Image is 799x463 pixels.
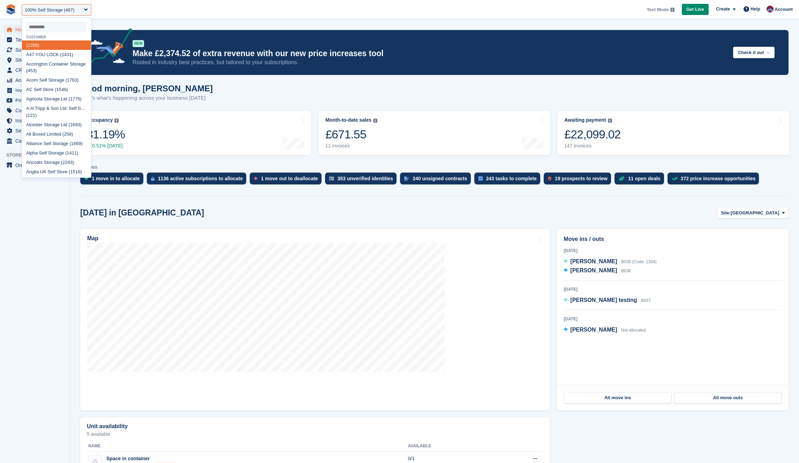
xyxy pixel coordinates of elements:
[80,208,204,218] h2: [DATE] in [GEOGRAPHIC_DATA]
[22,167,91,176] div: Anglia UK Self Store (1516)
[775,6,793,13] span: Account
[133,40,144,47] div: NEW
[22,94,91,104] div: Agricola Storage Ltd (1775)
[15,160,57,170] span: Online Store
[408,441,491,452] th: Available
[400,173,474,188] a: 240 unsigned contracts
[15,55,57,65] span: Sites
[564,316,782,322] div: [DATE]
[254,176,257,181] img: move_outs_to_deallocate_icon-f764333ba52eb49d3ac5e1228854f67142a1ed5810a6f6cc68b1a99e826820c5.svg
[686,6,704,13] span: Get Live
[22,85,91,94] div: AC Self Store (1546)
[83,28,132,68] img: price-adjustments-announcement-icon-8257ccfd72463d97f412b2fc003d46551f7dbcb40ab6d574587a9cd5c0d94...
[114,119,119,123] img: icon-info-grey-7440780725fd019a000dd9b08b2336e03edf1995a4989e88bcd33f0948082b44.svg
[15,25,57,35] span: Home
[22,50,91,59] div: A47 YOU LOCK (1431)
[751,6,760,13] span: Help
[318,111,550,155] a: Month-to-date sales £671.55 11 invoices
[3,116,66,126] a: menu
[80,111,311,155] a: Occupancy 81.19% 0.51% [DATE]
[555,176,608,181] div: 19 prospects to review
[674,392,782,403] a: All move outs
[570,267,617,273] span: [PERSON_NAME]
[619,176,625,181] img: deal-1b604bf984904fb50ccaf53a9ad4b4a5d6e5aea283cecdc64d6e3604feb123c2.svg
[721,210,731,217] span: Site:
[564,127,621,142] div: £22,099.02
[80,94,213,102] p: Here's what's happening across your business [DATE]
[3,55,66,65] a: menu
[338,176,393,181] div: 353 unverified identities
[486,176,537,181] div: 243 tasks to complete
[557,111,789,155] a: Awaiting payment £22,099.02 147 invoices
[6,4,16,15] img: stora-icon-8386f47178a22dfd0bd8f6a31ec36ba5ce8667c1dd55bd0f319d3a0aa187defe.svg
[564,143,621,149] div: 147 invoices
[733,47,775,58] button: Check it out →
[373,119,377,123] img: icon-info-grey-7440780725fd019a000dd9b08b2336e03edf1995a4989e88bcd33f0948082b44.svg
[261,176,318,181] div: 1 move out to deallocate
[15,65,57,75] span: CRM
[621,268,631,273] span: B036
[22,158,91,167] div: Ancoats Storage (2243)
[628,176,661,181] div: 11 open deals
[86,117,113,123] div: Occupancy
[15,96,57,105] span: Pricing
[564,266,631,275] a: [PERSON_NAME] B036
[151,176,154,181] img: active_subscription_to_allocate_icon-d502201f5373d7db506a760aba3b589e785aa758c864c3986d89f69b8ff3...
[3,45,66,55] a: menu
[106,455,177,462] div: Space in container
[22,76,91,85] div: Acorn Self Storage (1763)
[15,116,57,126] span: Insurance
[80,173,147,188] a: 1 move in to allocate
[133,59,728,66] p: Rooted in industry best practices, but tailored to your subscriptions.
[80,165,789,170] p: ACTIONS
[3,136,66,146] a: menu
[731,210,779,217] span: [GEOGRAPHIC_DATA]
[3,96,66,105] a: menu
[158,176,243,181] div: 1136 active subscriptions to allocate
[548,176,551,181] img: prospect-51fa495bee0391a8d652442698ab0144808aea92771e9ea1ae160a38d050c398.svg
[325,127,377,142] div: £671.55
[544,173,615,188] a: 19 prospects to review
[621,259,656,264] span: B035 (Code: 1334)
[681,176,756,181] div: 372 price increase opportunities
[478,176,483,181] img: task-75834270c22a3079a89374b754ae025e5fb1db73e45f91037f5363f120a921f8.svg
[564,248,782,254] div: [DATE]
[22,139,91,148] div: Alliance Self Storage (1669)
[670,8,674,12] img: icon-info-grey-7440780725fd019a000dd9b08b2336e03edf1995a4989e88bcd33f0948082b44.svg
[22,35,91,39] div: Customer
[564,235,782,243] h2: Move ins / outs
[668,173,763,188] a: 372 price increase opportunities
[767,6,774,13] img: David Hughes
[6,152,69,159] span: Storefront
[325,117,371,123] div: Month-to-date sales
[22,40,91,50] div: (1268)
[474,173,544,188] a: 243 tasks to complete
[87,441,408,452] th: Name
[641,298,651,303] span: B037
[570,327,617,333] span: [PERSON_NAME]
[15,35,57,45] span: Tasks
[86,127,125,142] div: 81.19%
[250,173,325,188] a: 1 move out to deallocate
[92,176,140,181] div: 1 move in to allocate
[672,177,677,180] img: price_increase_opportunities-93ffe204e8149a01c8c9dc8f82e8f89637d9d84a8eef4429ea346261dce0b2c0.svg
[404,176,409,181] img: contract_signature_icon-13c848040528278c33f63329250d36e43548de30e8caae1d1a13099fd9432cc5.svg
[80,229,550,410] a: Map
[621,328,646,333] span: Not allocated
[3,160,66,170] a: menu
[133,48,728,59] p: Make £2,374.52 of extra revenue with our new price increases tool
[564,326,646,335] a: [PERSON_NAME] Not allocated
[15,126,57,136] span: Settings
[84,176,88,181] img: move_ins_to_allocate_icon-fdf77a2bb77ea45bf5b3d319d69a93e2d87916cf1d5bf7949dd705db3b84f3ca.svg
[15,45,57,55] span: Subscriptions
[22,148,91,158] div: Alpha Self Storage (1411)
[682,4,709,15] a: Get Live
[22,104,91,120] div: A.H.Tripp & Son Ltd. Self S... (121)
[86,143,125,149] div: 0.51% [DATE]
[22,120,91,129] div: Alcester Storage Ltd (1693)
[413,176,467,181] div: 240 unsigned contracts
[22,129,91,139] div: All Boxed Limited (258)
[15,106,57,115] span: Coupons
[564,392,671,403] a: All move ins
[3,106,66,115] a: menu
